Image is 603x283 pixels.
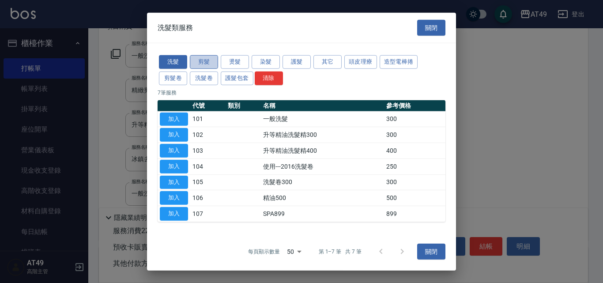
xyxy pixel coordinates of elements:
[283,55,311,69] button: 護髮
[160,144,188,158] button: 加入
[261,127,384,143] td: 升等精油洗髮精300
[160,112,188,126] button: 加入
[159,55,187,69] button: 洗髮
[190,55,218,69] button: 剪髮
[160,128,188,142] button: 加入
[158,23,193,32] span: 洗髮類服務
[221,72,253,85] button: 護髮包套
[384,158,445,174] td: 250
[380,55,418,69] button: 造型電棒捲
[190,158,226,174] td: 104
[190,111,226,127] td: 101
[384,111,445,127] td: 300
[261,206,384,222] td: SPA899
[261,174,384,190] td: 洗髮卷300
[384,143,445,158] td: 400
[190,190,226,206] td: 106
[190,143,226,158] td: 103
[344,55,377,69] button: 頭皮理療
[158,88,445,96] p: 7 筆服務
[319,248,362,256] p: 第 1–7 筆 共 7 筆
[221,55,249,69] button: 燙髮
[190,72,218,85] button: 洗髮卷
[384,174,445,190] td: 300
[417,19,445,36] button: 關閉
[261,143,384,158] td: 升等精油洗髮精400
[417,243,445,260] button: 關閉
[190,174,226,190] td: 105
[384,127,445,143] td: 300
[313,55,342,69] button: 其它
[283,240,305,264] div: 50
[160,175,188,189] button: 加入
[159,72,187,85] button: 剪髮卷
[261,158,384,174] td: 使用---2016洗髮卷
[160,207,188,221] button: 加入
[226,100,261,111] th: 類別
[248,248,280,256] p: 每頁顯示數量
[384,100,445,111] th: 參考價格
[261,111,384,127] td: 一般洗髮
[190,127,226,143] td: 102
[190,100,226,111] th: 代號
[261,100,384,111] th: 名稱
[190,206,226,222] td: 107
[384,206,445,222] td: 899
[255,72,283,85] button: 清除
[160,160,188,174] button: 加入
[261,190,384,206] td: 精油500
[384,190,445,206] td: 500
[160,191,188,205] button: 加入
[252,55,280,69] button: 染髮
